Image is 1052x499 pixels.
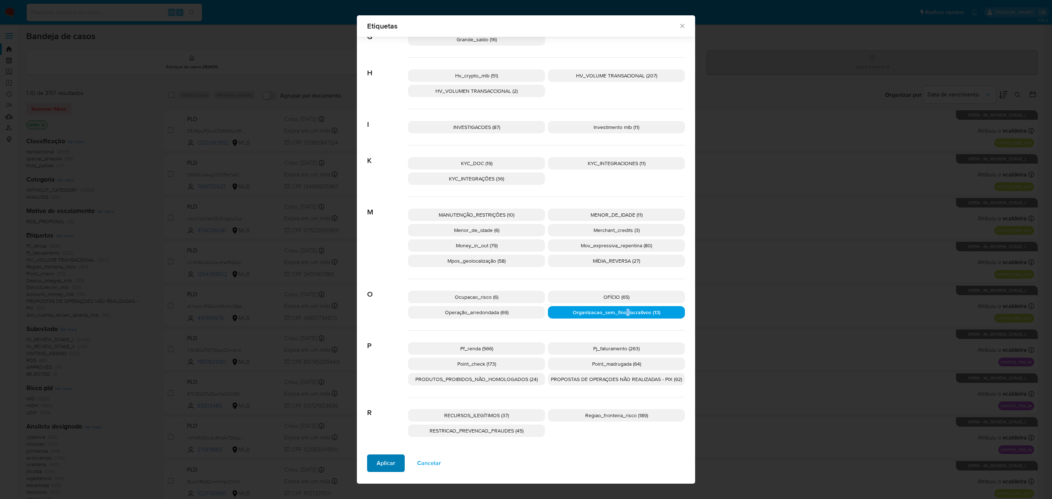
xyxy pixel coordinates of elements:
[548,239,685,252] div: Mov_expressiva_repentina (80)
[367,109,408,129] span: I
[573,309,660,316] span: Organizacao_sem_fins_lucrativos (13)
[679,22,685,29] button: Fechar
[581,242,652,249] span: Mov_expressiva_repentina (80)
[417,455,441,471] span: Cancelar
[461,160,492,167] span: KYC_DOC (19)
[585,412,648,419] span: Regiao_fronteira_risco (189)
[548,291,685,303] div: OFÍCIO (65)
[548,157,685,169] div: KYC_INTEGRACIONES (11)
[408,224,545,236] div: Menor_de_idade (6)
[548,373,685,385] div: PROPOSTAS DE OPERAÇOES NÃO REALIZADAS - PIX (92)
[576,72,657,79] span: HV_VOLUME TRANSACIONAL (207)
[449,175,504,182] span: KYC_INTEGRAÇÕES (36)
[548,224,685,236] div: Merchant_credits (3)
[367,397,408,417] span: R
[548,358,685,370] div: Point_madrugada (64)
[408,172,545,185] div: KYC_INTEGRAÇÕES (36)
[591,211,643,218] span: MENOR_DE_IDADE (11)
[408,69,545,82] div: Hv_crypto_mlb (51)
[548,342,685,355] div: Pj_faturamento (263)
[551,376,682,383] span: PROPOSTAS DE OPERAÇOES NÃO REALIZADAS - PIX (92)
[408,85,545,97] div: HV_VOLUMEN TRANSACCIONAL (2)
[456,242,498,249] span: Money_in_out (79)
[447,257,506,264] span: Mpos_geolocalização (58)
[408,33,545,46] div: Grande_saldo (16)
[592,360,641,367] span: Point_madrugada (64)
[408,239,545,252] div: Money_in_out (79)
[408,291,545,303] div: Ocupacao_risco (6)
[367,279,408,299] span: O
[454,226,499,234] span: Menor_de_idade (6)
[548,121,685,133] div: Investimento mlb (11)
[603,293,629,301] span: OFÍCIO (65)
[445,309,508,316] span: Operação_arredondada (69)
[439,211,514,218] span: MANUTENÇÃO_RESTRIÇÕES (10)
[408,255,545,267] div: Mpos_geolocalização (58)
[408,409,545,422] div: RECURSOS_ILEGÍTIMOS (37)
[367,449,685,457] h2: Filtros selecionados
[548,255,685,267] div: MÍDIA_REVERSA (27)
[367,145,408,165] span: K
[408,342,545,355] div: Pf_renda (566)
[460,345,493,352] span: Pf_renda (566)
[367,22,679,30] span: Etiquetas
[408,373,545,385] div: PRODUTOS_PROIBIDOS_NÃO_HOMOLOGADOS (24)
[453,123,500,131] span: INVESTIGACOES (87)
[408,121,545,133] div: INVESTIGACOES (87)
[430,427,523,434] span: RESTRICAO_PREVENCAO_FRAUDES (45)
[408,157,545,169] div: KYC_DOC (19)
[435,87,518,95] span: HV_VOLUMEN TRANSACCIONAL (2)
[593,257,640,264] span: MÍDIA_REVERSA (27)
[367,454,405,472] button: Aplicar
[367,58,408,77] span: H
[377,455,395,471] span: Aplicar
[588,160,645,167] span: KYC_INTEGRACIONES (11)
[548,209,685,221] div: MENOR_DE_IDADE (11)
[408,209,545,221] div: MANUTENÇÃO_RESTRIÇÕES (10)
[408,424,545,437] div: RESTRICAO_PREVENCAO_FRAUDES (45)
[408,358,545,370] div: Point_check (173)
[408,454,450,472] button: Cancelar
[455,72,498,79] span: Hv_crypto_mlb (51)
[548,306,685,319] div: Organizacao_sem_fins_lucrativos (13)
[455,293,498,301] span: Ocupacao_risco (6)
[457,36,497,43] span: Grande_saldo (16)
[408,306,545,319] div: Operação_arredondada (69)
[415,376,538,383] span: PRODUTOS_PROIBIDOS_NÃO_HOMOLOGADOS (24)
[548,409,685,422] div: Regiao_fronteira_risco (189)
[593,345,640,352] span: Pj_faturamento (263)
[548,69,685,82] div: HV_VOLUME TRANSACIONAL (207)
[594,226,640,234] span: Merchant_credits (3)
[594,123,639,131] span: Investimento mlb (11)
[367,197,408,217] span: M
[367,331,408,350] span: P
[444,412,509,419] span: RECURSOS_ILEGÍTIMOS (37)
[457,360,496,367] span: Point_check (173)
